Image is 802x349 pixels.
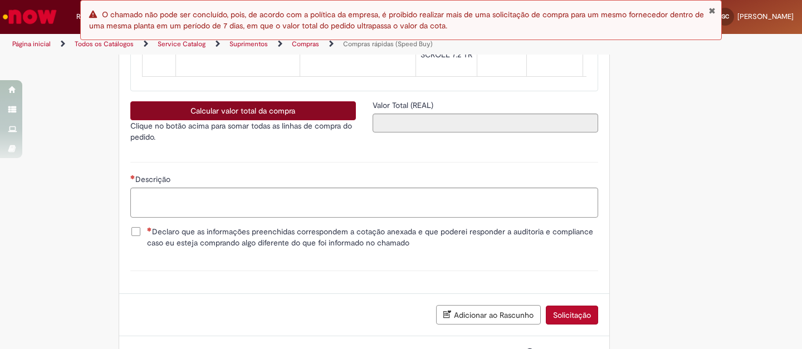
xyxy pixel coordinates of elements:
[12,40,51,48] a: Página inicial
[477,34,526,77] td: 1
[526,34,583,77] td: 6.569,05
[175,34,300,77] td: Sim
[721,13,729,20] span: GC
[373,114,598,132] input: Valor Total (REAL)
[75,40,134,48] a: Todos os Catálogos
[135,174,173,184] span: Descrição
[373,100,436,110] span: Somente leitura - Valor Total (REAL)
[8,34,526,55] ul: Trilhas de página
[708,6,716,15] button: Fechar Notificação
[436,305,541,325] button: Adicionar ao Rascunho
[130,120,356,142] p: Clique no botão acima para somar todas as linhas de compra do pedido.
[147,226,598,248] span: Declaro que as informações preenchidas correspondem a cotação anexada e que poderei responder a a...
[147,227,152,232] span: Necessários
[229,40,268,48] a: Suprimentos
[130,175,135,179] span: Necessários
[130,188,598,218] textarea: Descrição
[76,11,115,22] span: Requisições
[343,40,433,48] a: Compras rápidas (Speed Buy)
[292,40,319,48] a: Compras
[300,34,415,77] td: 50381193
[89,9,704,31] span: O chamado não pode ser concluído, pois, de acordo com a política da empresa, é proibido realizar ...
[415,34,477,77] td: COMPRESSOR SCROLL 7.2 TR
[737,12,794,21] span: [PERSON_NAME]
[130,101,356,120] button: Calcular valor total da compra
[583,34,654,77] td: 6.569,05
[158,40,206,48] a: Service Catalog
[373,100,436,111] label: Somente leitura - Valor Total (REAL)
[546,306,598,325] button: Solicitação
[1,6,58,28] img: ServiceNow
